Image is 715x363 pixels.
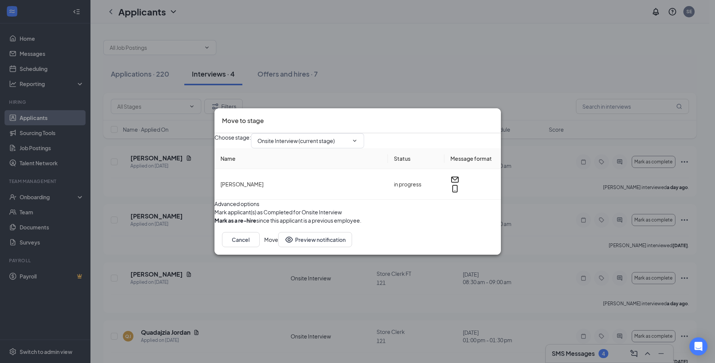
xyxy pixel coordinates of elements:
[214,208,342,216] span: Mark applicant(s) as Completed for Onsite Interview
[264,232,278,247] button: Move
[689,337,707,355] div: Open Intercom Messenger
[214,200,501,208] div: Advanced options
[450,175,459,184] svg: Email
[214,133,251,148] span: Choose stage :
[352,138,358,144] svg: ChevronDown
[214,216,361,225] div: since this applicant is a previous employee.
[285,235,294,244] svg: Eye
[222,232,260,247] button: Cancel
[214,148,388,169] th: Name
[222,116,264,126] h3: Move to stage
[278,232,352,247] button: Preview notificationEye
[220,181,263,188] span: [PERSON_NAME]
[388,148,444,169] th: Status
[214,217,256,224] b: Mark as a re-hire
[444,148,501,169] th: Message format
[450,184,459,193] svg: MobileSms
[388,169,444,200] td: in progress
